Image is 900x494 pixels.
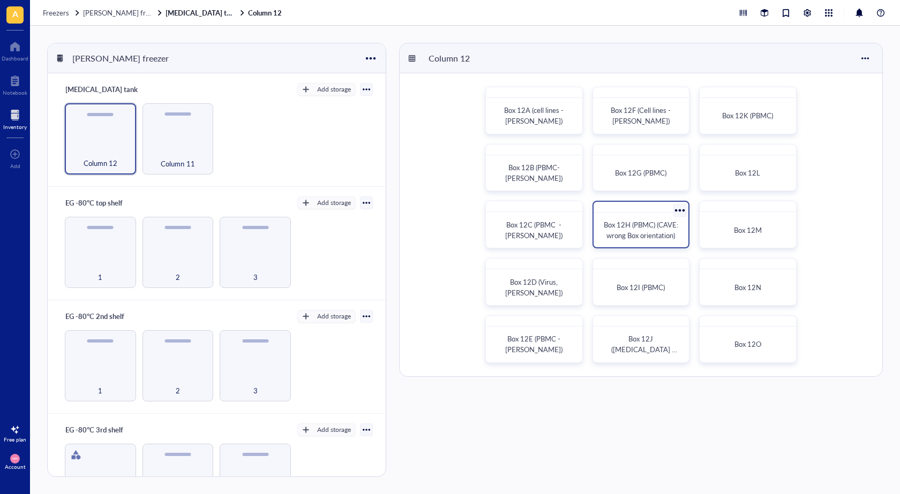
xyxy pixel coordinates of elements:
[611,333,677,365] span: Box 12J ([MEDICAL_DATA] [PERSON_NAME])
[43,8,81,18] a: Freezers
[61,422,128,437] div: EG -80°C 3rd shelf
[317,85,351,94] div: Add storage
[505,219,563,240] span: Box 12C (PBMC - [PERSON_NAME])
[67,49,174,67] div: [PERSON_NAME] freezer
[424,49,488,67] div: Column 12
[615,168,666,178] span: Box 12G (PBMC)
[735,168,760,178] span: Box 12L
[734,225,762,235] span: Box 12M
[253,271,258,283] span: 3
[3,107,27,130] a: Inventory
[504,105,565,126] span: Box 12A (cell lines - [PERSON_NAME])
[176,385,180,397] span: 2
[4,436,26,443] div: Free plan
[2,38,28,62] a: Dashboard
[61,82,142,97] div: [MEDICAL_DATA] tank
[505,162,562,183] span: Box 12B (PBMC-[PERSON_NAME])
[3,89,27,96] div: Notebook
[617,282,665,292] span: Box 12I (PBMC)
[297,196,356,209] button: Add storage
[61,195,127,210] div: EG -80°C top shelf
[505,277,562,298] span: Box 12D (Virus, [PERSON_NAME])
[84,157,117,169] span: Column 12
[98,385,102,397] span: 1
[505,333,562,354] span: Box 12E (PBMC - [PERSON_NAME])
[43,7,69,18] span: Freezers
[297,423,356,436] button: Add storage
[297,310,356,323] button: Add storage
[12,7,18,20] span: A
[734,282,761,292] span: Box 12N
[12,457,17,460] span: MM
[83,7,163,18] span: [PERSON_NAME] freezer
[734,339,761,349] span: Box 12O
[3,124,27,130] div: Inventory
[317,425,351,435] div: Add storage
[83,8,163,18] a: [PERSON_NAME] freezer
[611,105,672,126] span: Box 12F (Cell lines - [PERSON_NAME])
[61,309,129,324] div: EG -80°C 2nd shelf
[176,271,180,283] span: 2
[161,158,194,170] span: Column 11
[166,8,284,18] a: [MEDICAL_DATA] tankColumn 12
[253,385,258,397] span: 3
[604,219,680,240] span: Box 12H (PBMC) (CAVE: wrong Box orientation)
[98,271,102,283] span: 1
[317,198,351,208] div: Add storage
[722,110,773,120] span: Box 12K (PBMC)
[10,163,20,169] div: Add
[5,463,26,470] div: Account
[297,83,356,96] button: Add storage
[3,72,27,96] a: Notebook
[317,311,351,321] div: Add storage
[2,55,28,62] div: Dashboard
